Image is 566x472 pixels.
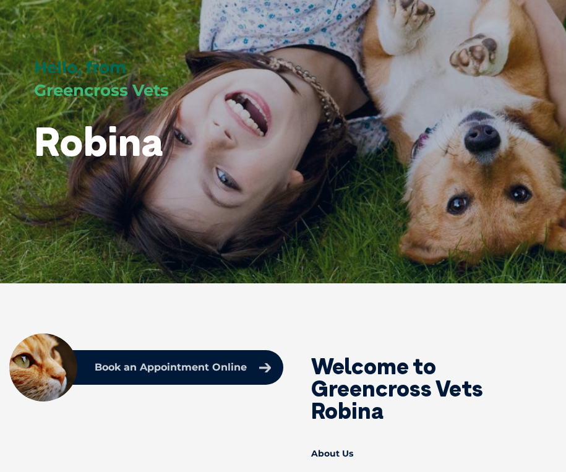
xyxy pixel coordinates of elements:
[34,58,126,77] span: Hello, from
[88,356,277,379] a: Book an Appointment Online
[311,448,353,459] b: About Us
[34,80,169,100] span: Greencross Vets
[311,355,542,422] h2: Welcome to Greencross Vets Robina
[95,363,247,372] p: Book an Appointment Online
[34,120,163,163] h1: Robina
